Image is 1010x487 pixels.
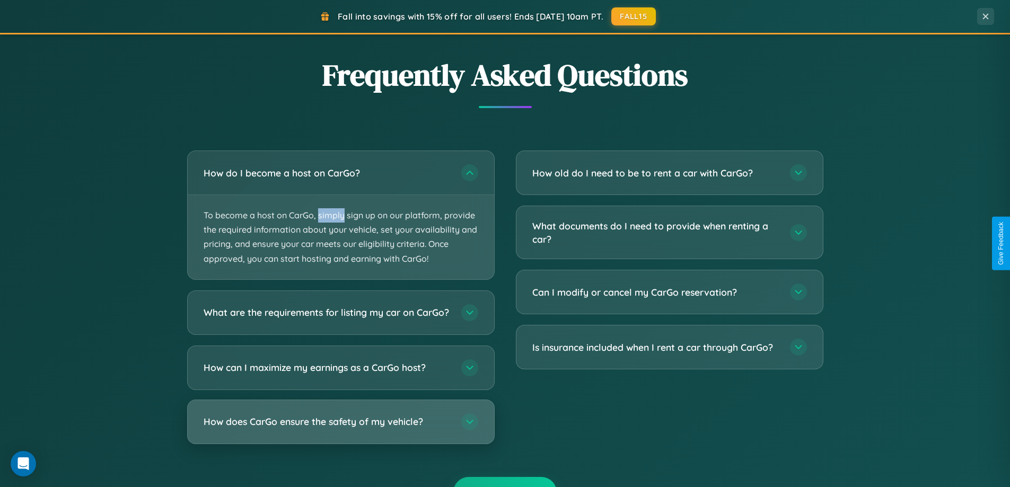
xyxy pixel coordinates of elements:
h3: How does CarGo ensure the safety of my vehicle? [204,415,451,428]
div: Open Intercom Messenger [11,451,36,476]
span: Fall into savings with 15% off for all users! Ends [DATE] 10am PT. [338,11,603,22]
p: To become a host on CarGo, simply sign up on our platform, provide the required information about... [188,195,494,279]
h2: Frequently Asked Questions [187,55,823,95]
h3: Is insurance included when I rent a car through CarGo? [532,341,779,354]
h3: How do I become a host on CarGo? [204,166,451,180]
div: Give Feedback [997,222,1005,265]
h3: What are the requirements for listing my car on CarGo? [204,306,451,319]
button: FALL15 [611,7,656,25]
h3: How old do I need to be to rent a car with CarGo? [532,166,779,180]
h3: How can I maximize my earnings as a CarGo host? [204,361,451,374]
h3: Can I modify or cancel my CarGo reservation? [532,286,779,299]
h3: What documents do I need to provide when renting a car? [532,219,779,245]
